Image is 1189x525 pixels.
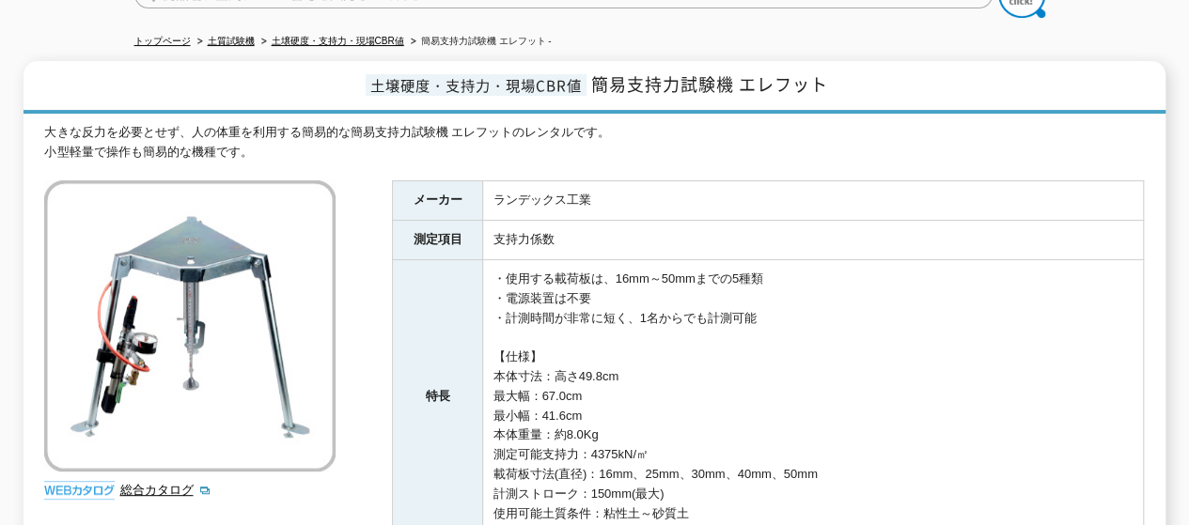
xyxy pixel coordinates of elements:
img: webカタログ [44,481,115,500]
img: 簡易支持力試験機 エレフット - [44,180,336,471]
a: 総合カタログ [119,483,211,497]
th: メーカー [393,181,483,221]
div: 大きな反力を必要とせず、人の体重を利用する簡易的な簡易支持力試験機 エレフットのレンタルです。 小型軽量で操作も簡易的な機種です。 [44,123,1144,162]
span: 簡易支持力試験機 エレフット [591,71,828,97]
li: 簡易支持力試験機 エレフット - [407,32,552,52]
a: 土質試験機 [208,36,255,46]
a: トップページ [134,36,191,46]
td: ランデックス工業 [483,181,1144,221]
a: 土壌硬度・支持力・現場CBR値 [272,36,404,46]
td: 支持力係数 [483,221,1144,260]
th: 測定項目 [393,221,483,260]
span: 土壌硬度・支持力・現場CBR値 [366,74,587,96]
